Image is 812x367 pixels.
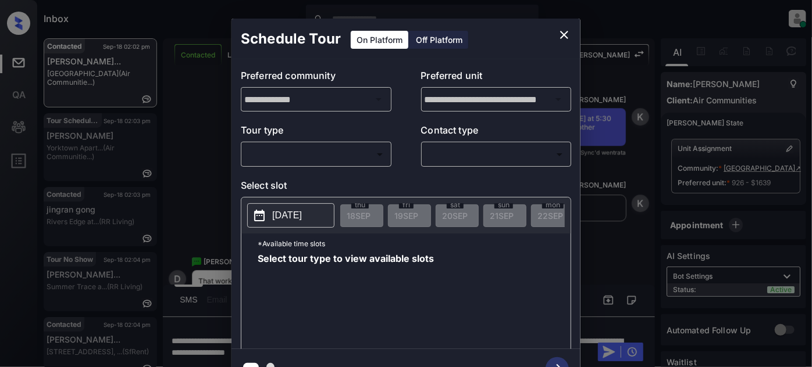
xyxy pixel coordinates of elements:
p: Contact type [421,123,572,142]
p: Select slot [241,178,571,197]
p: Tour type [241,123,391,142]
p: Preferred unit [421,69,572,87]
p: [DATE] [272,208,302,222]
h2: Schedule Tour [232,19,350,59]
button: close [553,23,576,46]
p: *Available time slots [258,233,571,254]
div: Off Platform [410,31,468,49]
span: Select tour type to view available slots [258,254,434,347]
p: Preferred community [241,69,391,87]
button: [DATE] [247,203,334,228]
div: On Platform [351,31,408,49]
